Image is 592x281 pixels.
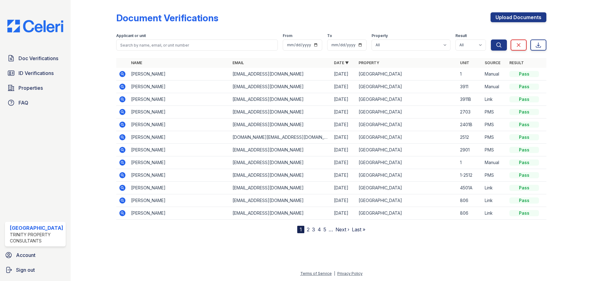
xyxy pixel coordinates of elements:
a: Doc Verifications [5,52,66,64]
td: Link [482,182,507,194]
td: [DATE] [331,169,356,182]
td: [PERSON_NAME] [129,144,230,156]
td: [GEOGRAPHIC_DATA] [356,194,458,207]
a: 2 [307,226,310,233]
div: Pass [509,96,539,102]
td: Manual [482,68,507,81]
td: 1 [458,68,482,81]
td: [PERSON_NAME] [129,207,230,220]
a: Result [509,60,524,65]
a: Sign out [2,264,68,276]
td: 4501A [458,182,482,194]
a: Last » [352,226,365,233]
div: 1 [297,226,304,233]
td: [EMAIL_ADDRESS][DOMAIN_NAME] [230,194,331,207]
td: [EMAIL_ADDRESS][DOMAIN_NAME] [230,81,331,93]
span: … [329,226,333,233]
td: [PERSON_NAME] [129,194,230,207]
td: [EMAIL_ADDRESS][DOMAIN_NAME] [230,169,331,182]
div: Document Verifications [116,12,218,23]
a: Property [359,60,379,65]
td: [PERSON_NAME] [129,118,230,131]
td: PMS [482,106,507,118]
td: [EMAIL_ADDRESS][DOMAIN_NAME] [230,182,331,194]
td: [GEOGRAPHIC_DATA] [356,144,458,156]
div: | [334,271,335,276]
a: Email [232,60,244,65]
td: [PERSON_NAME] [129,156,230,169]
td: [EMAIL_ADDRESS][DOMAIN_NAME] [230,106,331,118]
td: [GEOGRAPHIC_DATA] [356,106,458,118]
a: Terms of Service [300,271,332,276]
td: [PERSON_NAME] [129,131,230,144]
td: PMS [482,118,507,131]
td: [DATE] [331,81,356,93]
a: Name [131,60,142,65]
td: [GEOGRAPHIC_DATA] [356,81,458,93]
a: Source [485,60,500,65]
td: [PERSON_NAME] [129,68,230,81]
td: 2401B [458,118,482,131]
input: Search by name, email, or unit number [116,39,278,51]
td: [EMAIL_ADDRESS][DOMAIN_NAME] [230,93,331,106]
a: ID Verifications [5,67,66,79]
td: [DATE] [331,118,356,131]
div: Pass [509,84,539,90]
div: Pass [509,159,539,166]
td: 2901 [458,144,482,156]
a: Privacy Policy [337,271,363,276]
a: FAQ [5,97,66,109]
td: [PERSON_NAME] [129,81,230,93]
span: ID Verifications [18,69,54,77]
div: Pass [509,172,539,178]
td: [GEOGRAPHIC_DATA] [356,93,458,106]
td: [DATE] [331,106,356,118]
td: [EMAIL_ADDRESS][DOMAIN_NAME] [230,144,331,156]
td: [DATE] [331,207,356,220]
td: [DATE] [331,68,356,81]
span: Sign out [16,266,35,274]
td: [GEOGRAPHIC_DATA] [356,207,458,220]
div: Pass [509,210,539,216]
td: [GEOGRAPHIC_DATA] [356,131,458,144]
td: [DATE] [331,144,356,156]
td: [PERSON_NAME] [129,93,230,106]
td: [GEOGRAPHIC_DATA] [356,118,458,131]
label: Result [455,33,467,38]
a: Properties [5,82,66,94]
a: Account [2,249,68,261]
label: Property [372,33,388,38]
div: Pass [509,134,539,140]
td: 2703 [458,106,482,118]
td: [PERSON_NAME] [129,106,230,118]
td: 1-2512 [458,169,482,182]
td: 3911B [458,93,482,106]
label: From [283,33,292,38]
td: [PERSON_NAME] [129,182,230,194]
a: Date ▼ [334,60,349,65]
td: [EMAIL_ADDRESS][DOMAIN_NAME] [230,118,331,131]
td: [GEOGRAPHIC_DATA] [356,156,458,169]
div: Pass [509,147,539,153]
td: 1 [458,156,482,169]
td: Manual [482,81,507,93]
td: [PERSON_NAME] [129,169,230,182]
div: Pass [509,122,539,128]
div: [GEOGRAPHIC_DATA] [10,224,63,232]
td: [EMAIL_ADDRESS][DOMAIN_NAME] [230,68,331,81]
label: To [327,33,332,38]
div: Pass [509,71,539,77]
div: Pass [509,109,539,115]
label: Applicant or unit [116,33,146,38]
div: Pass [509,185,539,191]
td: [DATE] [331,131,356,144]
td: PMS [482,169,507,182]
a: Unit [460,60,469,65]
td: [EMAIL_ADDRESS][DOMAIN_NAME] [230,207,331,220]
td: [DATE] [331,194,356,207]
td: PMS [482,131,507,144]
td: [GEOGRAPHIC_DATA] [356,68,458,81]
a: 4 [318,226,321,233]
td: 806 [458,194,482,207]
